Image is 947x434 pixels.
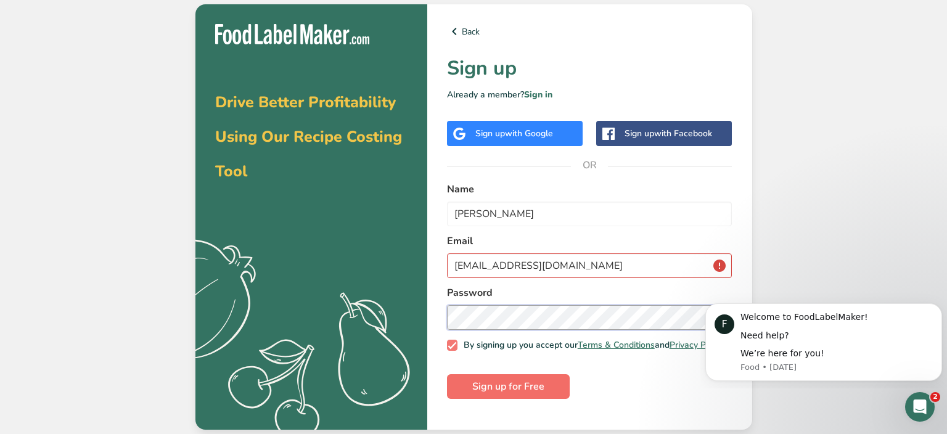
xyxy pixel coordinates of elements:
div: Sign up [625,127,712,140]
span: Drive Better Profitability Using Our Recipe Costing Tool [215,92,402,182]
img: Food Label Maker [215,24,369,44]
label: Email [447,234,732,248]
button: Sign up for Free [447,374,570,399]
span: with Facebook [654,128,712,139]
h1: Sign up [447,54,732,83]
iframe: Intercom live chat [905,392,935,422]
a: Sign in [524,89,552,100]
a: Back [447,24,732,39]
a: Terms & Conditions [578,339,655,351]
span: OR [571,147,608,184]
span: 2 [930,392,940,402]
span: Sign up for Free [472,379,544,394]
span: with Google [505,128,553,139]
input: email@example.com [447,253,732,278]
p: Already a member? [447,88,732,101]
a: Privacy Policy [670,339,724,351]
span: By signing up you accept our and [457,340,724,351]
label: Password [447,285,732,300]
iframe: Intercom notifications message [700,292,947,388]
div: Sign up [475,127,553,140]
label: Name [447,182,732,197]
input: John Doe [447,202,732,226]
